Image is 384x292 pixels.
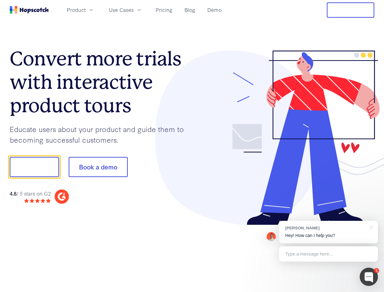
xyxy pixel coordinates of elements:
a: Blog [182,5,198,15]
div: / 5 stars on G2 [10,190,51,197]
span: Product [67,6,86,14]
button: Show me! [10,157,59,177]
div: [PERSON_NAME] [285,225,366,231]
button: Free Trial [327,2,374,18]
div: 1 [374,268,379,273]
p: Educate users about your product and guide them to becoming successful customers. [10,124,192,145]
strong: 4.8 [10,190,16,197]
p: Hey! How can I help you? [285,232,372,239]
h1: Convert more trials with interactive product tours [10,47,192,117]
a: Home [10,6,49,14]
button: Book a demo [69,157,128,177]
a: Demo [205,5,224,15]
div: Type a message here... [279,246,378,262]
button: Product [63,5,98,15]
span: Use Cases [109,6,134,14]
img: Mark Spera [267,232,276,241]
button: Use Cases [105,5,146,15]
a: Pricing [153,5,175,15]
